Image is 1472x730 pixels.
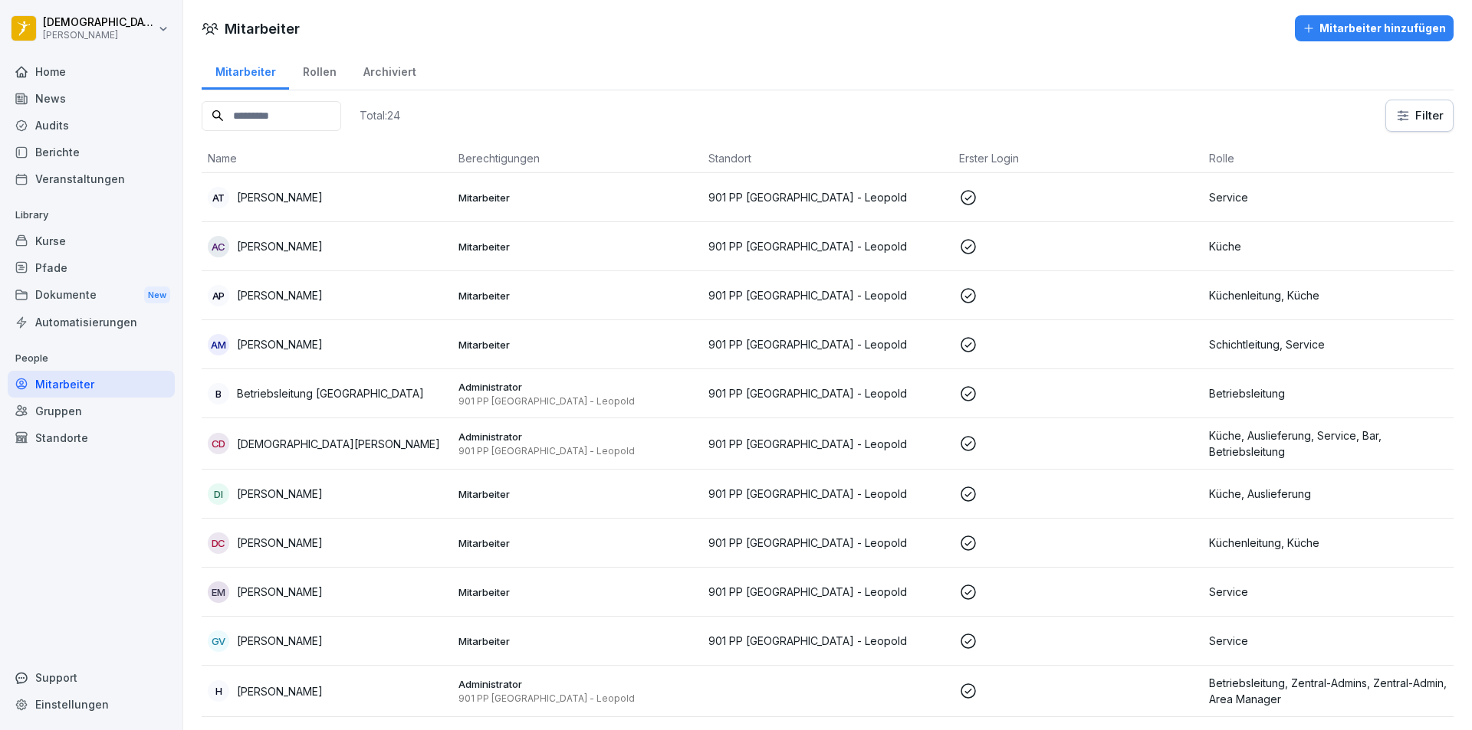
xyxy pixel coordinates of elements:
p: Service [1209,189,1447,205]
p: [PERSON_NAME] [237,238,323,254]
p: 901 PP [GEOGRAPHIC_DATA] - Leopold [708,385,947,401]
a: Home [8,58,175,85]
div: DC [208,532,229,554]
p: Mitarbeiter [458,240,697,254]
th: Rolle [1203,144,1454,173]
a: News [8,85,175,112]
p: [PERSON_NAME] [237,287,323,303]
a: Mitarbeiter [8,371,175,398]
p: Küche, Auslieferung, Service, Bar, Betriebsleitung [1209,427,1447,460]
div: New [144,286,170,304]
div: Dokumente [8,281,175,309]
p: 901 PP [GEOGRAPHIC_DATA] - Leopold [708,535,947,551]
div: DI [208,483,229,505]
div: Pfade [8,254,175,281]
a: Einstellungen [8,691,175,718]
p: Mitarbeiter [458,634,697,648]
p: Library [8,203,175,228]
p: Mitarbeiter [458,487,697,501]
th: Erster Login [953,144,1204,173]
button: Mitarbeiter hinzufügen [1295,15,1454,41]
div: AM [208,334,229,355]
p: Schichtleitung, Service [1209,336,1447,352]
a: DokumenteNew [8,281,175,309]
p: Administrator [458,380,697,394]
div: B [208,383,229,404]
div: AT [208,187,229,208]
div: GV [208,630,229,652]
p: [PERSON_NAME] [237,486,323,502]
p: [PERSON_NAME] [237,584,323,600]
a: Berichte [8,139,175,165]
a: Automatisierungen [8,309,175,336]
p: Betriebsleitung, Zentral-Admins, Zentral-Admin, Area Manager [1209,675,1447,707]
p: Mitarbeiter [458,536,697,550]
a: Gruppen [8,398,175,424]
p: Mitarbeiter [458,191,697,205]
p: 901 PP [GEOGRAPHIC_DATA] - Leopold [458,692,697,705]
div: Filter [1395,108,1444,123]
div: Support [8,664,175,691]
p: [PERSON_NAME] [237,189,323,205]
p: Mitarbeiter [458,585,697,599]
p: [PERSON_NAME] [237,633,323,649]
p: Service [1209,633,1447,649]
a: Archiviert [350,51,429,90]
div: CD [208,433,229,454]
div: H [208,680,229,702]
a: Mitarbeiter [202,51,289,90]
a: Veranstaltungen [8,165,175,192]
p: Betriebsleitung [1209,385,1447,401]
th: Berechtigungen [452,144,703,173]
p: [DEMOGRAPHIC_DATA][PERSON_NAME] [237,436,440,452]
p: Küchenleitung, Küche [1209,287,1447,303]
p: Küche, Auslieferung [1209,486,1447,502]
p: [PERSON_NAME] [43,30,155,41]
a: Standorte [8,424,175,451]
p: Mitarbeiter [458,338,697,352]
a: Kurse [8,228,175,254]
p: 901 PP [GEOGRAPHIC_DATA] - Leopold [708,436,947,452]
p: 901 PP [GEOGRAPHIC_DATA] - Leopold [458,445,697,457]
th: Name [202,144,452,173]
p: 901 PP [GEOGRAPHIC_DATA] - Leopold [708,238,947,254]
th: Standort [702,144,953,173]
p: Küche [1209,238,1447,254]
p: 901 PP [GEOGRAPHIC_DATA] - Leopold [708,486,947,502]
div: AP [208,285,229,306]
p: 901 PP [GEOGRAPHIC_DATA] - Leopold [708,287,947,303]
p: 901 PP [GEOGRAPHIC_DATA] - Leopold [708,633,947,649]
p: People [8,346,175,371]
p: Service [1209,584,1447,600]
a: Rollen [289,51,350,90]
p: [PERSON_NAME] [237,336,323,352]
button: Filter [1386,100,1453,131]
h1: Mitarbeiter [225,18,300,39]
p: Administrator [458,430,697,444]
p: Küchenleitung, Küche [1209,535,1447,551]
div: EM [208,581,229,603]
a: Audits [8,112,175,139]
p: [PERSON_NAME] [237,535,323,551]
div: AC [208,236,229,257]
p: 901 PP [GEOGRAPHIC_DATA] - Leopold [708,189,947,205]
p: Total: 24 [360,108,400,123]
p: [PERSON_NAME] [237,683,323,699]
p: 901 PP [GEOGRAPHIC_DATA] - Leopold [458,395,697,408]
div: Mitarbeiter hinzufügen [1303,20,1446,37]
p: 901 PP [GEOGRAPHIC_DATA] - Leopold [708,336,947,352]
p: 901 PP [GEOGRAPHIC_DATA] - Leopold [708,584,947,600]
p: Administrator [458,677,697,691]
